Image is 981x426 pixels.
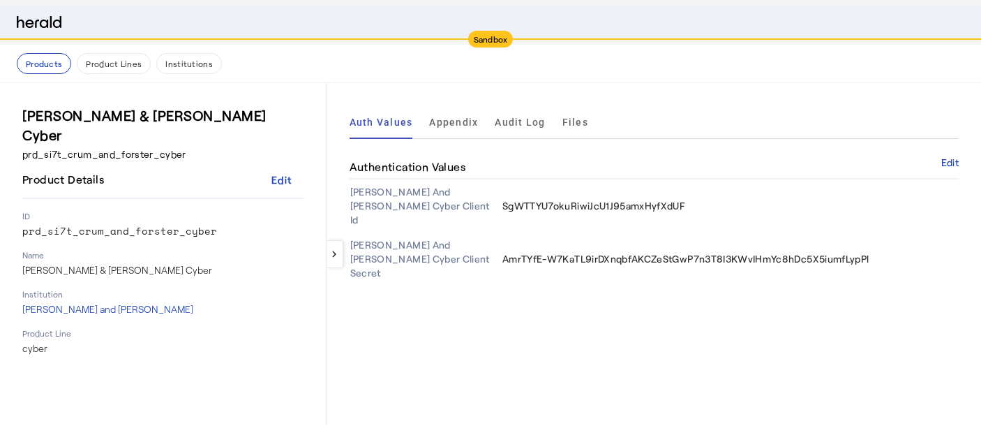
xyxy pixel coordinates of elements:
div: Sandbox [468,31,514,47]
p: cyber [22,341,304,355]
span: AmrTYfE-W7KaTL9irDXnqbfAKCZeStGwP7n3T8I3KWvIHmYc8hDc5X5iumfLypPl [502,253,869,265]
p: Product Line [22,328,304,339]
p: [PERSON_NAME] and [PERSON_NAME] [22,302,304,316]
img: Herald Logo [17,16,61,29]
a: Audit Log [495,105,545,139]
span: Files [562,117,588,127]
p: ID [22,210,304,221]
button: Edit [941,159,959,167]
button: Products [17,53,71,74]
mat-icon: keyboard_arrow_left [328,248,340,260]
a: Files [562,105,588,139]
p: prd_si7t_crum_and_forster_cyber [22,224,304,238]
p: prd_si7t_crum_and_forster_cyber [22,147,304,161]
p: Name [22,249,304,260]
th: [PERSON_NAME] And [PERSON_NAME] Cyber Client Id [350,179,502,233]
span: Appendix [429,117,478,127]
h4: Product Details [22,171,110,188]
h4: Authentication Values [350,159,471,175]
span: Audit Log [495,117,545,127]
p: [PERSON_NAME] & [PERSON_NAME] Cyber [22,263,304,277]
span: Auth Values [350,117,413,127]
span: SgWTTYU7okuRiwiJcU1J95amxHyfXdUF [502,200,685,212]
th: [PERSON_NAME] And [PERSON_NAME] Cyber Client Secret [350,233,502,286]
a: Auth Values [350,105,413,139]
button: Product Lines [77,53,151,74]
h3: [PERSON_NAME] & [PERSON_NAME] Cyber [22,105,304,145]
button: Edit [260,167,304,192]
div: Edit [271,172,292,187]
button: Institutions [156,53,222,74]
a: Appendix [429,105,478,139]
p: Institution [22,288,304,300]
